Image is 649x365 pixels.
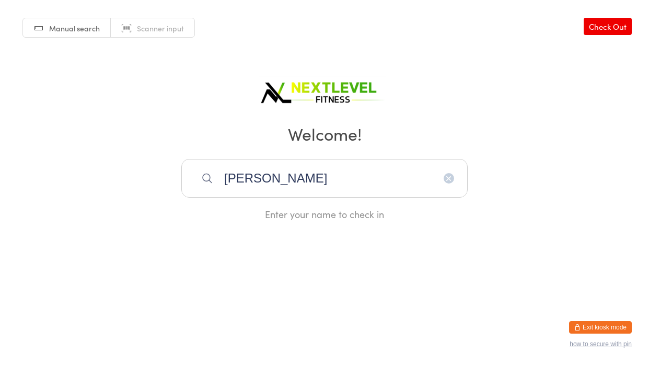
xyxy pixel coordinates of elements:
button: Exit kiosk mode [569,321,632,334]
a: Check Out [584,18,632,35]
span: Manual search [49,23,100,33]
div: Enter your name to check in [181,208,468,221]
span: Scanner input [137,23,184,33]
button: how to secure with pin [570,340,632,348]
h2: Welcome! [10,122,639,145]
img: Next Level Fitness [259,73,390,107]
input: Search [181,159,468,198]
